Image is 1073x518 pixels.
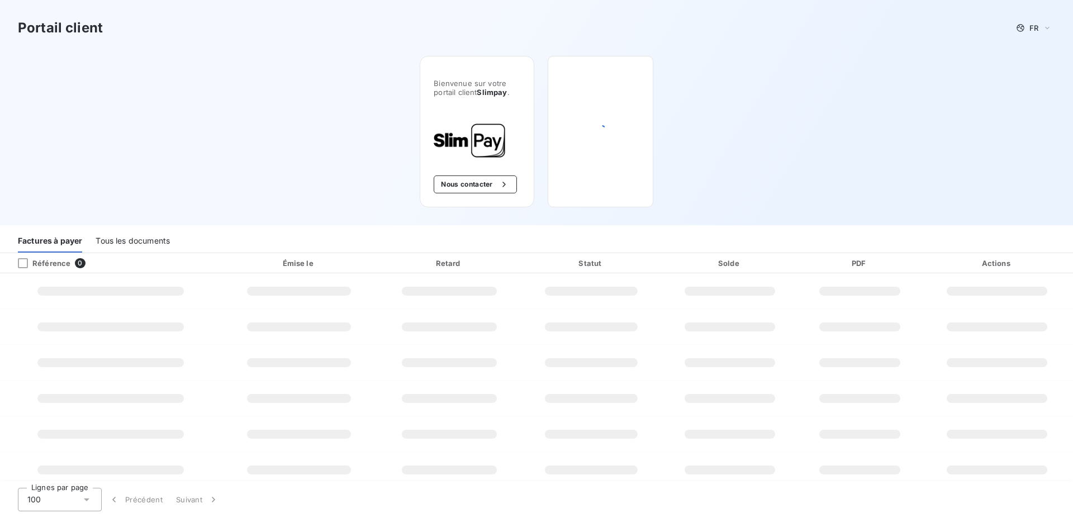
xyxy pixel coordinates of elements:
button: Suivant [169,488,226,511]
div: Solde [663,258,796,269]
div: Retard [379,258,519,269]
span: 100 [27,494,41,505]
button: Nous contacter [434,175,516,193]
img: Company logo [434,123,505,158]
span: Bienvenue sur votre portail client . [434,79,520,97]
div: PDF [800,258,919,269]
div: Factures à payer [18,229,82,253]
div: Émise le [223,258,375,269]
div: Statut [523,258,659,269]
div: Tous les documents [96,229,170,253]
span: Slimpay [477,88,507,97]
div: Référence [9,258,70,268]
div: Actions [923,258,1071,269]
span: 0 [75,258,85,268]
button: Précédent [102,488,169,511]
span: FR [1029,23,1038,32]
h3: Portail client [18,18,103,38]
